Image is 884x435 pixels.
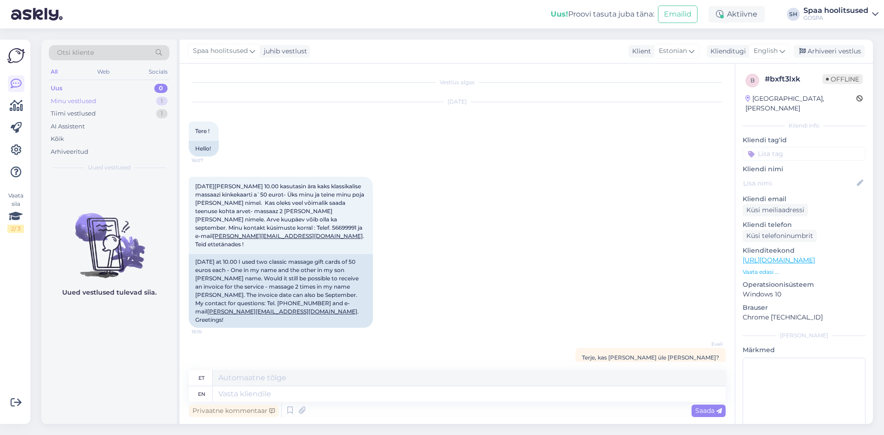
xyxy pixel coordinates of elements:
p: Vaata edasi ... [743,268,866,276]
a: [PERSON_NAME][EMAIL_ADDRESS][DOMAIN_NAME] [207,308,357,315]
span: Terje, kas [PERSON_NAME] üle [PERSON_NAME]? [582,354,719,361]
div: Arhiveeritud [51,147,88,157]
span: b [750,77,755,84]
div: Klienditugi [707,46,746,56]
p: Brauser [743,303,866,313]
div: 0 [154,84,168,93]
span: Estonian [659,46,687,56]
p: Kliendi telefon [743,220,866,230]
div: Privaatne kommentaar [189,405,279,417]
a: Spaa hoolitsusedGOSPA [803,7,878,22]
div: Aktiivne [709,6,765,23]
span: Otsi kliente [57,48,94,58]
p: Kliendi email [743,194,866,204]
a: [URL][DOMAIN_NAME] [743,256,815,264]
div: Kliendi info [743,122,866,130]
img: No chats [41,197,177,279]
b: Uus! [551,10,568,18]
div: AI Assistent [51,122,85,131]
span: Tere ! [195,128,209,134]
div: Küsi telefoninumbrit [743,230,817,242]
div: Vestlus algas [189,78,726,87]
p: Kliendi nimi [743,164,866,174]
div: 1 [156,97,168,106]
input: Lisa nimi [743,178,855,188]
span: English [754,46,778,56]
div: Minu vestlused [51,97,96,106]
div: GOSPA [803,14,868,22]
span: 16:07 [192,157,226,164]
div: en [198,386,205,402]
div: Web [95,66,111,78]
p: Operatsioonisüsteem [743,280,866,290]
div: Hello! [189,141,219,157]
div: Spaa hoolitsused [803,7,868,14]
input: Lisa tag [743,147,866,161]
div: [DATE] at 10.00 I used two classic massage gift cards of 50 euros each - One in my name and the o... [189,254,373,328]
div: [PERSON_NAME] [743,331,866,340]
span: Offline [822,74,863,84]
span: Spaa hoolitsused [193,46,248,56]
p: Märkmed [743,345,866,355]
span: [DATE][PERSON_NAME] 10.00 kasutasin ära kaks klassikalise massaazi kinkekaarti a`50 eurot- Üks mi... [195,183,366,248]
div: juhib vestlust [260,46,307,56]
div: 1 [156,109,168,118]
p: Chrome [TECHNICAL_ID] [743,313,866,322]
p: Windows 10 [743,290,866,299]
div: # bxft3lxk [765,74,822,85]
div: [DATE] [189,98,726,106]
div: et [198,370,204,386]
div: Uus [51,84,63,93]
div: Klient [628,46,651,56]
div: Kõik [51,134,64,144]
p: Uued vestlused tulevad siia. [62,288,157,297]
span: Saada [695,406,722,415]
div: SH [787,8,800,21]
div: All [49,66,59,78]
div: Arhiveeri vestlus [794,45,865,58]
img: Askly Logo [7,47,25,64]
button: Emailid [658,6,698,23]
div: Proovi tasuta juba täna: [551,9,654,20]
span: Uued vestlused [88,163,131,172]
div: Socials [147,66,169,78]
div: 2 / 3 [7,225,24,233]
a: [PERSON_NAME][EMAIL_ADDRESS][DOMAIN_NAME] [213,232,363,239]
span: Eveli [688,341,723,348]
span: 16:16 [192,328,226,335]
p: Klienditeekond [743,246,866,255]
div: Vaata siia [7,191,24,233]
div: Küsi meiliaadressi [743,204,808,216]
p: Kliendi tag'id [743,135,866,145]
div: Tiimi vestlused [51,109,96,118]
div: [GEOGRAPHIC_DATA], [PERSON_NAME] [745,94,856,113]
